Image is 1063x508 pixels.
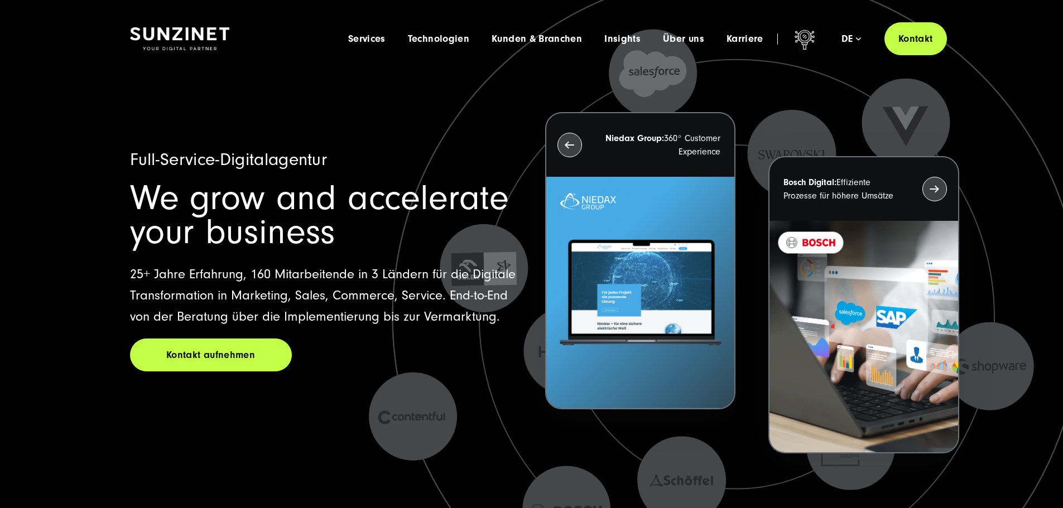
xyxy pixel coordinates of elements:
a: Insights [604,33,641,45]
span: We grow and accelerate your business [130,178,509,252]
p: 25+ Jahre Erfahrung, 160 Mitarbeitende in 3 Ländern für die Digitale Transformation in Marketing,... [130,264,518,327]
button: Niedax Group:360° Customer Experience Letztes Projekt von Niedax. Ein Laptop auf dem die Niedax W... [545,112,735,409]
a: Services [348,33,386,45]
a: Karriere [727,33,763,45]
a: Technologien [408,33,469,45]
p: 360° Customer Experience [602,132,720,158]
img: SUNZINET Full Service Digital Agentur [130,27,229,51]
button: Bosch Digital:Effiziente Prozesse für höhere Umsätze BOSCH - Kundeprojekt - Digital Transformatio... [768,156,959,453]
div: de [841,33,861,45]
a: Kontakt [884,22,947,55]
strong: Niedax Group: [605,133,664,143]
a: Kontakt aufnehmen [130,338,292,371]
img: BOSCH - Kundeprojekt - Digital Transformation Agentur SUNZINET [769,221,958,452]
span: Full-Service-Digitalagentur [130,149,328,170]
a: Über uns [663,33,704,45]
a: Kunden & Branchen [492,33,582,45]
p: Effiziente Prozesse für höhere Umsätze [783,176,902,202]
strong: Bosch Digital: [783,177,836,187]
img: Letztes Projekt von Niedax. Ein Laptop auf dem die Niedax Website geöffnet ist, auf blauem Hinter... [546,177,734,408]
